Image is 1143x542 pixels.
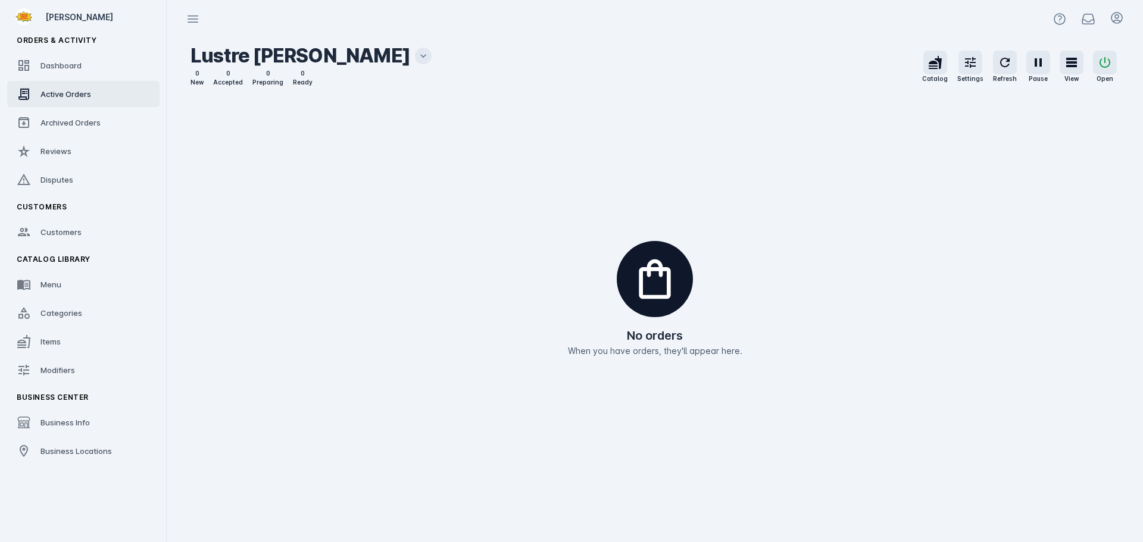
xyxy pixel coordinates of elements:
[7,109,160,136] a: Archived Orders
[40,175,73,184] span: Disputes
[7,271,160,297] a: Menu
[40,227,82,237] span: Customers
[7,328,160,355] a: Items
[7,357,160,383] a: Modifiers
[17,202,67,211] span: Customers
[40,89,91,99] span: Active Orders
[301,69,305,78] div: 0
[213,78,243,87] div: Accepted
[993,74,1017,83] div: Refresh
[17,255,90,264] span: Catalog Library
[1029,74,1048,83] div: Pause
[40,280,61,289] span: Menu
[40,337,61,346] span: Items
[7,167,160,193] a: Disputes
[40,146,71,156] span: Reviews
[293,78,313,87] div: Ready
[40,446,112,456] span: Business Locations
[45,11,155,23] div: [PERSON_NAME]
[40,308,82,318] span: Categories
[957,74,983,83] div: Settings
[922,74,948,83] div: Catalog
[17,36,96,45] span: Orders & Activity
[190,78,204,87] div: New
[195,69,199,78] div: 0
[568,344,742,357] p: When you have orders, they'll appear here.
[252,78,283,87] div: Preparing
[7,138,160,164] a: Reviews
[40,365,75,375] span: Modifiers
[226,69,230,78] div: 0
[627,327,683,344] h2: No orders
[1097,74,1113,83] div: Open
[7,438,160,464] a: Business Locations
[40,418,90,427] span: Business Info
[1064,74,1079,83] div: View
[7,219,160,245] a: Customers
[40,118,101,127] span: Archived Orders
[7,300,160,326] a: Categories
[40,61,82,70] span: Dashboard
[7,81,160,107] a: Active Orders
[266,69,270,78] div: 0
[7,52,160,79] a: Dashboard
[7,409,160,436] a: Business Info
[17,393,89,402] span: Business Center
[190,44,410,68] h2: Lustre [PERSON_NAME]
